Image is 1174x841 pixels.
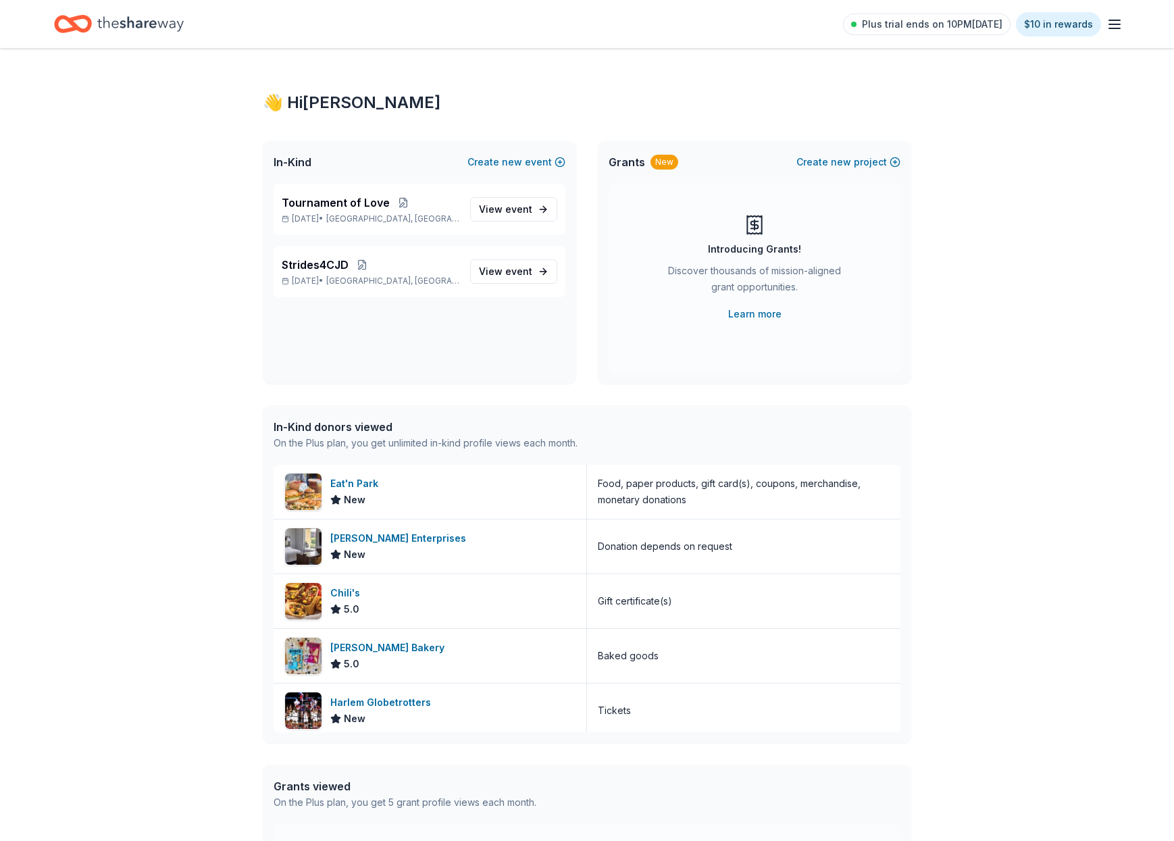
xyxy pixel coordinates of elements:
[505,203,532,215] span: event
[274,794,536,811] div: On the Plus plan, you get 5 grant profile views each month.
[609,154,645,170] span: Grants
[598,648,659,664] div: Baked goods
[330,476,384,492] div: Eat'n Park
[344,601,359,617] span: 5.0
[330,640,450,656] div: [PERSON_NAME] Bakery
[467,154,565,170] button: Createnewevent
[598,476,890,508] div: Food, paper products, gift card(s), coupons, merchandise, monetary donations
[54,8,184,40] a: Home
[344,656,359,672] span: 5.0
[274,435,578,451] div: On the Plus plan, you get unlimited in-kind profile views each month.
[862,16,1002,32] span: Plus trial ends on 10PM[DATE]
[796,154,900,170] button: Createnewproject
[598,703,631,719] div: Tickets
[263,92,911,113] div: 👋 Hi [PERSON_NAME]
[285,528,322,565] img: Image for Scott Enterprises
[650,155,678,170] div: New
[831,154,851,170] span: new
[282,213,459,224] p: [DATE] •
[330,694,436,711] div: Harlem Globetrotters
[505,265,532,277] span: event
[728,306,782,322] a: Learn more
[274,419,578,435] div: In-Kind donors viewed
[479,201,532,218] span: View
[470,259,557,284] a: View event
[344,546,365,563] span: New
[274,154,311,170] span: In-Kind
[708,241,801,257] div: Introducing Grants!
[344,492,365,508] span: New
[479,263,532,280] span: View
[274,778,536,794] div: Grants viewed
[285,583,322,619] img: Image for Chili's
[663,263,846,301] div: Discover thousands of mission-aligned grant opportunities.
[330,585,365,601] div: Chili's
[282,276,459,286] p: [DATE] •
[282,195,390,211] span: Tournament of Love
[598,593,672,609] div: Gift certificate(s)
[1016,12,1101,36] a: $10 in rewards
[598,538,732,555] div: Donation depends on request
[326,213,459,224] span: [GEOGRAPHIC_DATA], [GEOGRAPHIC_DATA]
[330,530,471,546] div: [PERSON_NAME] Enterprises
[285,692,322,729] img: Image for Harlem Globetrotters
[843,14,1011,35] a: Plus trial ends on 10PM[DATE]
[282,257,349,273] span: Strides4CJD
[285,638,322,674] img: Image for Bobo's Bakery
[470,197,557,222] a: View event
[326,276,459,286] span: [GEOGRAPHIC_DATA], [GEOGRAPHIC_DATA]
[285,474,322,510] img: Image for Eat'n Park
[344,711,365,727] span: New
[502,154,522,170] span: new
